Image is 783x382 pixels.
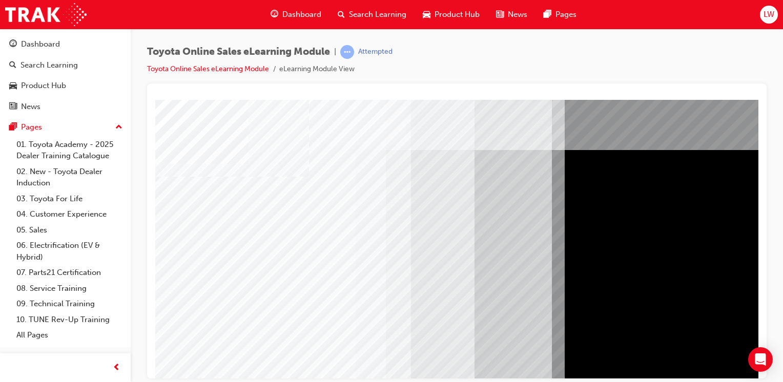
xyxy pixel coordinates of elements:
[4,56,127,75] a: Search Learning
[113,362,120,374] span: prev-icon
[12,296,127,312] a: 09. Technical Training
[338,8,345,21] span: search-icon
[748,347,773,372] div: Open Intercom Messenger
[4,35,127,54] a: Dashboard
[488,4,535,25] a: news-iconNews
[4,118,127,137] button: Pages
[555,9,576,20] span: Pages
[423,8,430,21] span: car-icon
[329,4,415,25] a: search-iconSearch Learning
[4,76,127,95] a: Product Hub
[4,97,127,116] a: News
[496,8,504,21] span: news-icon
[12,222,127,238] a: 05. Sales
[12,206,127,222] a: 04. Customer Experience
[508,9,527,20] span: News
[9,102,17,112] span: news-icon
[147,65,269,73] a: Toyota Online Sales eLearning Module
[9,40,17,49] span: guage-icon
[20,59,78,71] div: Search Learning
[12,191,127,207] a: 03. Toyota For Life
[4,33,127,118] button: DashboardSearch LearningProduct HubNews
[21,38,60,50] div: Dashboard
[544,8,551,21] span: pages-icon
[12,312,127,328] a: 10. TUNE Rev-Up Training
[9,81,17,91] span: car-icon
[282,9,321,20] span: Dashboard
[279,63,355,75] li: eLearning Module View
[340,45,354,59] span: learningRecordVerb_ATTEMPT-icon
[262,4,329,25] a: guage-iconDashboard
[147,46,330,58] span: Toyota Online Sales eLearning Module
[271,8,278,21] span: guage-icon
[435,9,480,20] span: Product Hub
[12,327,127,343] a: All Pages
[21,121,42,133] div: Pages
[349,9,406,20] span: Search Learning
[760,6,778,24] button: LW
[12,265,127,281] a: 07. Parts21 Certification
[764,9,774,20] span: LW
[535,4,585,25] a: pages-iconPages
[9,123,17,132] span: pages-icon
[21,101,40,113] div: News
[415,4,488,25] a: car-iconProduct Hub
[358,47,393,57] div: Attempted
[12,164,127,191] a: 02. New - Toyota Dealer Induction
[12,281,127,296] a: 08. Service Training
[334,46,336,58] span: |
[9,61,16,70] span: search-icon
[21,80,66,92] div: Product Hub
[12,238,127,265] a: 06. Electrification (EV & Hybrid)
[115,121,122,134] span: up-icon
[12,137,127,164] a: 01. Toyota Academy - 2025 Dealer Training Catalogue
[5,3,87,26] img: Trak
